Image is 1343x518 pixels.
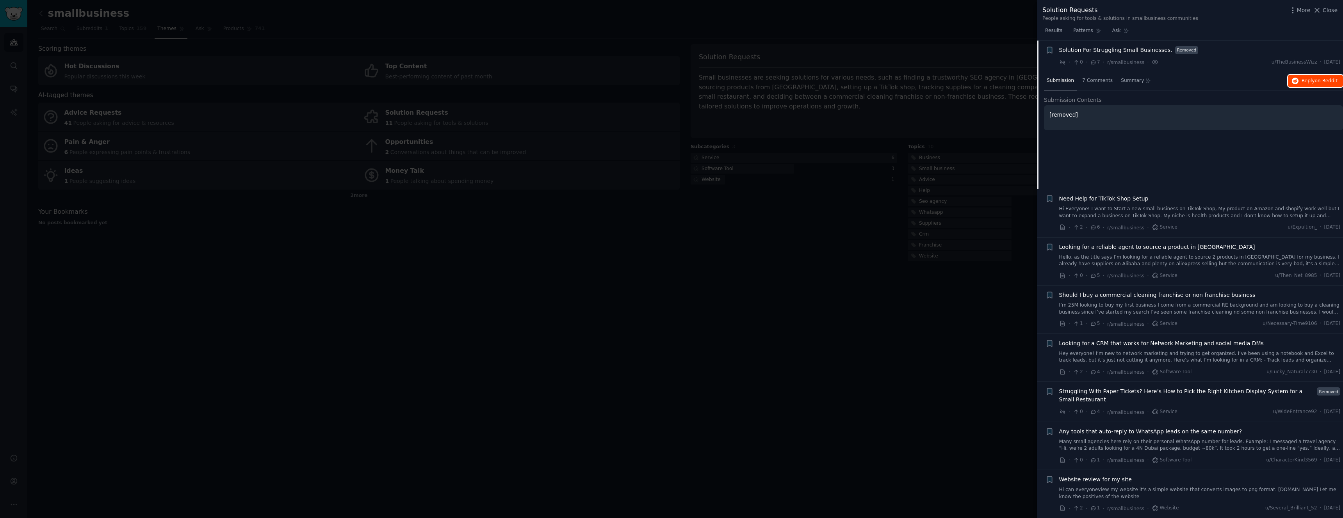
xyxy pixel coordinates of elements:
span: 4 [1090,408,1100,415]
a: Patterns [1070,25,1104,41]
span: 1 [1073,320,1083,327]
span: · [1086,504,1087,513]
span: [DATE] [1324,408,1340,415]
span: u/Several_Brilliant_52 [1265,505,1317,512]
span: · [1147,224,1149,232]
span: 7 Comments [1082,77,1113,84]
a: Should I buy a commercial cleaning franchise or non franchise business [1059,291,1256,299]
span: 1 [1090,505,1100,512]
span: · [1147,320,1149,328]
span: u/WideEntrance92 [1273,408,1317,415]
span: 6 [1090,224,1100,231]
span: 2 [1073,369,1083,376]
span: · [1320,505,1322,512]
span: r/smallbusiness [1107,225,1144,231]
span: · [1086,408,1087,416]
span: 5 [1090,272,1100,279]
span: · [1069,320,1070,328]
span: Service [1152,408,1177,415]
span: Service [1152,224,1177,231]
span: · [1086,58,1087,66]
span: · [1069,408,1070,416]
a: Solution For Struggling Small Businesses. [1059,46,1172,54]
span: 0 [1073,59,1083,66]
span: Service [1152,272,1177,279]
span: · [1320,224,1322,231]
span: · [1320,59,1322,66]
span: Removed [1175,46,1199,54]
span: u/Necessary-Time9106 [1263,320,1317,327]
span: Software Tool [1152,369,1192,376]
span: r/smallbusiness [1107,273,1144,279]
span: 7 [1090,59,1100,66]
span: · [1069,58,1070,66]
a: Any tools that auto-reply to WhatsApp leads on the same number? [1059,428,1242,436]
span: [DATE] [1324,272,1340,279]
span: · [1103,224,1104,232]
span: · [1103,58,1104,66]
a: Many small agencies here rely on their personal WhatsApp number for leads. Example: I messaged a ... [1059,438,1341,452]
span: r/smallbusiness [1107,410,1144,415]
div: Solution Requests [1042,5,1198,15]
span: · [1069,224,1070,232]
span: 5 [1090,320,1100,327]
span: · [1069,368,1070,376]
span: Results [1045,27,1062,34]
span: Ask [1112,27,1121,34]
span: More [1297,6,1311,14]
span: Removed [1317,387,1340,396]
span: Looking for a reliable agent to source a product in [GEOGRAPHIC_DATA] [1059,243,1255,251]
span: [DATE] [1324,505,1340,512]
span: · [1086,368,1087,376]
span: · [1103,408,1104,416]
a: Looking for a CRM that works for Network Marketing and social media DMs [1059,339,1264,348]
span: u/TheBusinessWizz [1272,59,1317,66]
span: 2 [1073,505,1083,512]
span: · [1320,320,1322,327]
span: · [1147,271,1149,280]
a: Hey everyone! I’m new to network marketing and trying to get organized. I’ve been using a noteboo... [1059,350,1341,364]
span: r/smallbusiness [1107,458,1144,463]
span: Patterns [1073,27,1093,34]
span: Need Help for TikTok Shop Setup [1059,195,1149,203]
span: r/smallbusiness [1107,506,1144,511]
span: [DATE] [1324,369,1340,376]
span: Close [1323,6,1338,14]
span: · [1103,504,1104,513]
span: Website [1152,505,1179,512]
button: Close [1313,6,1338,14]
button: More [1289,6,1311,14]
span: 2 [1073,224,1083,231]
span: · [1320,369,1322,376]
span: 4 [1090,369,1100,376]
a: Replyon Reddit [1288,75,1343,87]
span: [DATE] [1324,320,1340,327]
a: Struggling With Paper Tickets? Here’s How to Pick the Right Kitchen Display System for a Small Re... [1059,387,1315,404]
span: · [1069,271,1070,280]
span: · [1103,456,1104,464]
span: Service [1152,320,1177,327]
span: · [1147,368,1149,376]
span: · [1320,272,1322,279]
span: Software Tool [1152,457,1192,464]
span: u/Lucky_Natural7730 [1266,369,1317,376]
span: Website review for my site [1059,475,1132,484]
span: · [1147,456,1149,464]
span: · [1069,456,1070,464]
a: Ask [1110,25,1132,41]
span: · [1086,320,1087,328]
span: · [1147,58,1149,66]
span: u/Then_Net_8985 [1275,272,1317,279]
span: · [1086,224,1087,232]
span: 0 [1073,408,1083,415]
span: · [1086,456,1087,464]
a: Hi can everyoneview my website it's a simple website that converts images to png format. [DOMAIN_... [1059,486,1341,500]
span: · [1147,504,1149,513]
span: Submission Contents [1044,96,1102,104]
p: [removed] [1049,111,1338,119]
